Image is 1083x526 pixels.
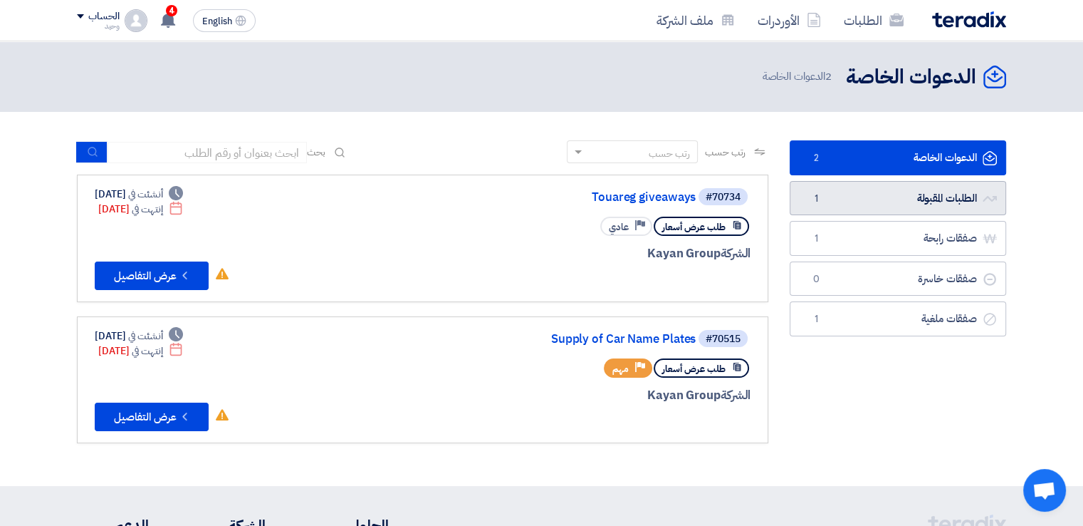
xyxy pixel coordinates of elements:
span: الدعوات الخاصة [762,68,835,85]
div: [DATE] [98,344,183,359]
div: #70734 [706,192,741,202]
input: ابحث بعنوان أو رقم الطلب [108,142,307,163]
span: 1 [807,312,825,326]
span: رتب حسب [705,145,745,160]
div: Kayan Group [408,386,750,405]
div: #70515 [706,334,741,344]
span: إنتهت في [132,202,162,217]
span: 1 [807,192,825,206]
span: عادي [609,220,629,234]
a: الطلبات [832,4,915,37]
span: 1 [807,232,825,246]
span: 4 [166,5,177,16]
a: الطلبات المقبولة1 [790,181,1006,216]
span: أنشئت في [128,187,162,202]
div: Kayan Group [408,244,750,263]
h2: الدعوات الخاصة [846,63,976,91]
a: صفقات خاسرة0 [790,262,1006,296]
span: English [202,16,232,26]
span: 2 [807,151,825,165]
div: وحيد [77,22,119,30]
button: English [193,9,256,32]
span: 2 [825,68,832,84]
span: مهم [612,362,629,376]
a: الدعوات الخاصة2 [790,140,1006,175]
span: الشركة [721,244,751,262]
a: صفقات ملغية1 [790,301,1006,336]
div: رتب حسب [649,146,690,161]
a: Touareg giveaways [411,191,696,204]
span: أنشئت في [128,329,162,344]
a: Supply of Car Name Plates [411,333,696,346]
a: صفقات رابحة1 [790,221,1006,256]
button: عرض التفاصيل [95,403,209,431]
span: طلب عرض أسعار [662,362,726,376]
span: طلب عرض أسعار [662,220,726,234]
a: ملف الشركة [645,4,746,37]
div: Open chat [1023,469,1066,512]
span: 0 [807,272,825,287]
a: الأوردرات [746,4,832,37]
button: عرض التفاصيل [95,262,209,290]
img: Teradix logo [932,11,1006,28]
div: الحساب [88,11,119,23]
div: [DATE] [95,329,183,344]
div: [DATE] [98,202,183,217]
span: بحث [307,145,325,160]
span: الشركة [721,386,751,404]
span: إنتهت في [132,344,162,359]
div: [DATE] [95,187,183,202]
img: profile_test.png [125,9,147,32]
